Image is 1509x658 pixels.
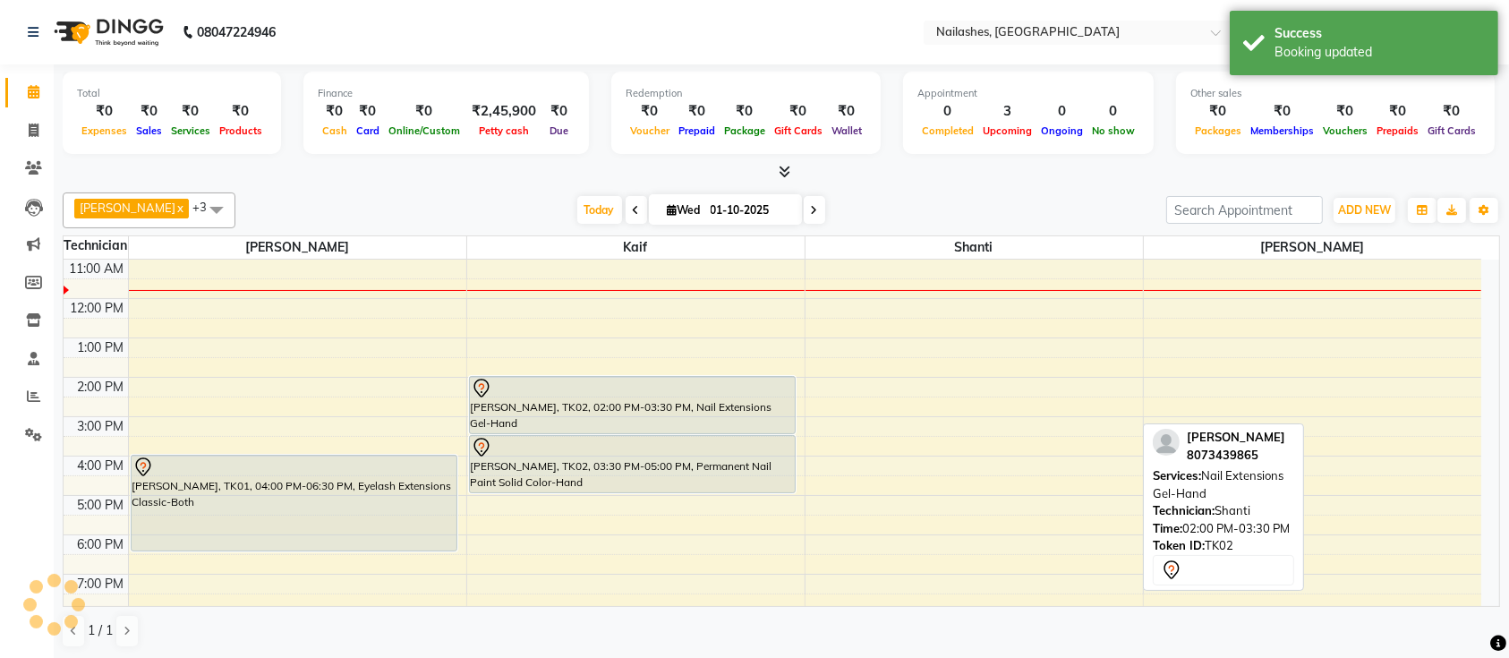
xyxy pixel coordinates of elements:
[1153,468,1201,483] span: Services:
[318,86,575,101] div: Finance
[74,575,128,594] div: 7:00 PM
[1153,502,1294,520] div: Shanti
[1153,538,1205,552] span: Token ID:
[626,124,674,137] span: Voucher
[129,236,466,259] span: [PERSON_NAME]
[1153,537,1294,555] div: TK02
[352,101,384,122] div: ₹0
[917,101,978,122] div: 0
[806,236,1143,259] span: Shanti
[1153,429,1180,456] img: profile
[1087,101,1139,122] div: 0
[978,124,1036,137] span: Upcoming
[1153,521,1182,535] span: Time:
[543,101,575,122] div: ₹0
[132,456,457,551] div: [PERSON_NAME], TK01, 04:00 PM-06:30 PM, Eyelash Extensions Classic-Both
[770,101,827,122] div: ₹0
[1246,124,1318,137] span: Memberships
[1036,124,1087,137] span: Ongoing
[132,124,166,137] span: Sales
[1166,196,1323,224] input: Search Appointment
[1372,124,1423,137] span: Prepaids
[352,124,384,137] span: Card
[175,201,183,215] a: x
[467,236,805,259] span: Kaif
[74,378,128,397] div: 2:00 PM
[1187,430,1285,444] span: [PERSON_NAME]
[197,7,276,57] b: 08047224946
[166,101,215,122] div: ₹0
[545,124,573,137] span: Due
[74,417,128,436] div: 3:00 PM
[626,86,866,101] div: Redemption
[770,124,827,137] span: Gift Cards
[1423,101,1480,122] div: ₹0
[74,496,128,515] div: 5:00 PM
[917,86,1139,101] div: Appointment
[577,196,622,224] span: Today
[77,101,132,122] div: ₹0
[663,203,705,217] span: Wed
[80,201,175,215] span: [PERSON_NAME]
[318,124,352,137] span: Cash
[1187,447,1285,465] div: 8073439865
[77,124,132,137] span: Expenses
[64,236,128,255] div: Technician
[470,377,796,433] div: [PERSON_NAME], TK02, 02:00 PM-03:30 PM, Nail Extensions Gel-Hand
[1372,101,1423,122] div: ₹0
[215,101,267,122] div: ₹0
[827,101,866,122] div: ₹0
[215,124,267,137] span: Products
[1190,124,1246,137] span: Packages
[1153,503,1215,517] span: Technician:
[318,101,352,122] div: ₹0
[384,101,465,122] div: ₹0
[1190,86,1480,101] div: Other sales
[132,101,166,122] div: ₹0
[1153,520,1294,538] div: 02:00 PM-03:30 PM
[384,124,465,137] span: Online/Custom
[1153,468,1283,500] span: Nail Extensions Gel-Hand
[166,124,215,137] span: Services
[88,621,113,640] span: 1 / 1
[74,535,128,554] div: 6:00 PM
[1190,101,1246,122] div: ₹0
[192,200,220,214] span: +3
[1275,43,1485,62] div: Booking updated
[626,101,674,122] div: ₹0
[978,101,1036,122] div: 3
[1318,124,1372,137] span: Vouchers
[74,338,128,357] div: 1:00 PM
[674,124,720,137] span: Prepaid
[1318,101,1372,122] div: ₹0
[74,457,128,475] div: 4:00 PM
[1334,198,1395,223] button: ADD NEW
[720,101,770,122] div: ₹0
[474,124,533,137] span: Petty cash
[827,124,866,137] span: Wallet
[1144,236,1482,259] span: [PERSON_NAME]
[705,197,795,224] input: 2025-10-01
[720,124,770,137] span: Package
[46,7,168,57] img: logo
[674,101,720,122] div: ₹0
[1036,101,1087,122] div: 0
[1275,24,1485,43] div: Success
[465,101,543,122] div: ₹2,45,900
[1246,101,1318,122] div: ₹0
[67,299,128,318] div: 12:00 PM
[470,436,796,492] div: [PERSON_NAME], TK02, 03:30 PM-05:00 PM, Permanent Nail Paint Solid Color-Hand
[66,260,128,278] div: 11:00 AM
[1338,203,1391,217] span: ADD NEW
[1087,124,1139,137] span: No show
[917,124,978,137] span: Completed
[77,86,267,101] div: Total
[1423,124,1480,137] span: Gift Cards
